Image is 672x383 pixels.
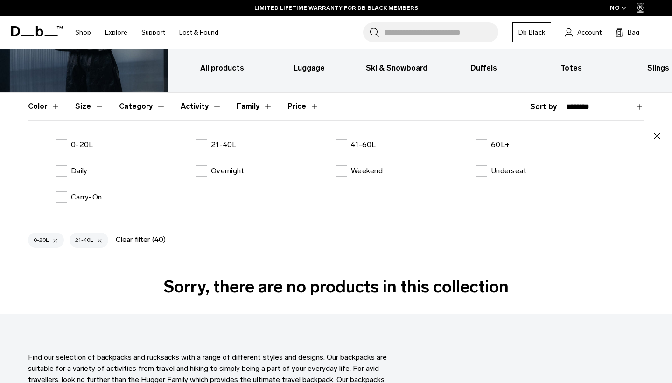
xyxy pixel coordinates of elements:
[491,165,526,177] p: Underseat
[181,93,222,120] button: Toggle Filter
[179,16,218,49] a: Lost & Found
[628,28,639,37] span: Bag
[71,139,93,150] p: 0-20L
[512,22,551,42] a: Db Black
[351,139,376,150] p: 41-60L
[565,27,602,38] a: Account
[577,28,602,37] span: Account
[361,63,432,74] h3: Ski & Snowboard
[536,63,607,74] h3: Totes
[152,234,166,245] span: (40)
[105,16,127,49] a: Explore
[187,63,258,74] h3: All products
[71,165,87,177] p: Daily
[351,165,383,177] p: Weekend
[28,93,60,120] button: Toggle Filter
[491,139,510,150] p: 60L+
[274,63,345,74] h3: Luggage
[141,16,165,49] a: Support
[211,139,237,150] p: 21-40L
[75,16,91,49] a: Shop
[71,191,102,203] p: Carry-On
[616,27,639,38] button: Bag
[211,165,244,177] p: Overnight
[254,4,418,12] a: LIMITED LIFETIME WARRANTY FOR DB BLACK MEMBERS
[28,233,64,248] div: 0-20L
[237,93,273,120] button: Toggle Filter
[116,234,166,245] div: Clear filter
[287,93,319,120] button: Toggle Price
[68,16,225,49] nav: Main Navigation
[75,93,104,120] button: Toggle Filter
[119,93,166,120] button: Toggle Filter
[448,63,519,74] h3: Duffels
[70,233,108,248] div: 21-40L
